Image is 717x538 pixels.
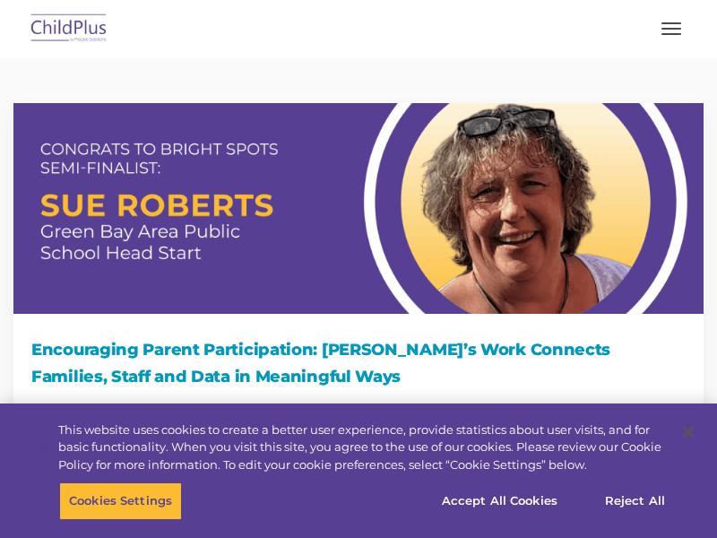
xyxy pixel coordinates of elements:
img: ChildPlus by Procare Solutions [27,8,111,50]
button: Close [669,412,708,452]
button: Accept All Cookies [432,482,567,520]
button: Reject All [579,482,691,520]
div: This website uses cookies to create a better user experience, provide statistics about user visit... [58,421,667,474]
h1: Encouraging Parent Participation: [PERSON_NAME]’s Work Connects Families, Staff and Data in Meani... [31,336,686,390]
button: Cookies Settings [59,482,182,520]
